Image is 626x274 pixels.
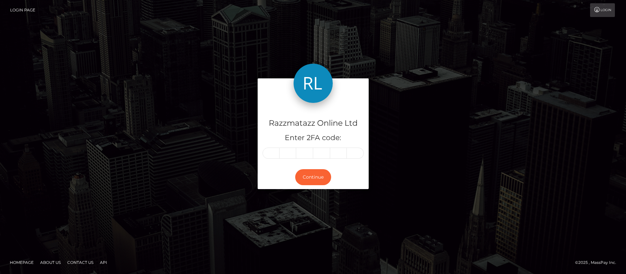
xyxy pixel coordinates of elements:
img: Razzmatazz Online Ltd [294,64,333,103]
div: © 2025 , MassPay Inc. [575,259,621,266]
a: Homepage [7,257,36,267]
button: Continue [295,169,331,185]
h4: Razzmatazz Online Ltd [263,118,364,129]
a: Contact Us [65,257,96,267]
a: API [97,257,110,267]
h5: Enter 2FA code: [263,133,364,143]
a: Login Page [10,3,35,17]
a: Login [590,3,615,17]
a: About Us [38,257,63,267]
